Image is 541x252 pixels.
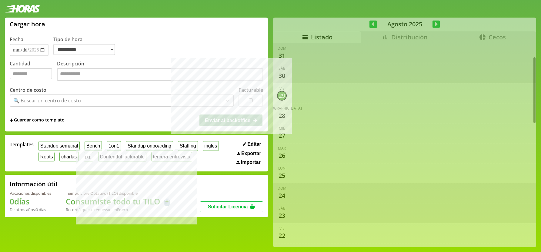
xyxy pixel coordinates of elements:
span: Editar [247,141,261,147]
span: Solicitar Licencia [208,204,248,209]
b: Enero [117,207,128,212]
button: Roots [38,152,55,161]
span: + [10,117,13,124]
button: Standup semanal [38,141,80,151]
h2: Información útil [10,180,57,188]
button: charlas [59,152,78,161]
h1: 0 días [10,196,51,207]
label: Descripción [57,60,263,82]
button: Staffing [178,141,198,151]
button: Editar [241,141,263,147]
div: 🔍 Buscar un centro de costo [13,97,81,104]
button: 1on1 [107,141,121,151]
button: Exportar [235,151,263,157]
h1: Cargar hora [10,20,45,28]
div: Tiempo Libre Optativo (TiLO) disponible [66,191,172,196]
button: ingles [203,141,219,151]
button: Standup onboarding [126,141,173,151]
div: De otros años: 0 días [10,207,51,212]
button: Solicitar Licencia [200,201,263,212]
div: Vacaciones disponibles [10,191,51,196]
h1: Consumiste todo tu TiLO 🍵 [66,196,172,207]
span: +Guardar como template [10,117,64,124]
label: Cantidad [10,60,57,82]
label: Tipo de hora [53,36,120,56]
label: Centro de costo [10,87,46,93]
button: Contentful facturable [98,152,146,161]
span: Importar [241,160,261,165]
button: Bench [85,141,102,151]
div: Recordá que se renuevan en [66,207,172,212]
textarea: Descripción [57,68,263,81]
input: Cantidad [10,68,52,79]
button: jxp [84,152,93,161]
select: Tipo de hora [53,44,115,55]
span: Templates [10,141,34,148]
img: logotipo [5,5,40,13]
label: Fecha [10,36,23,43]
label: Facturable [239,87,263,93]
span: Exportar [241,151,261,156]
button: tercera entrevista [151,152,192,161]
